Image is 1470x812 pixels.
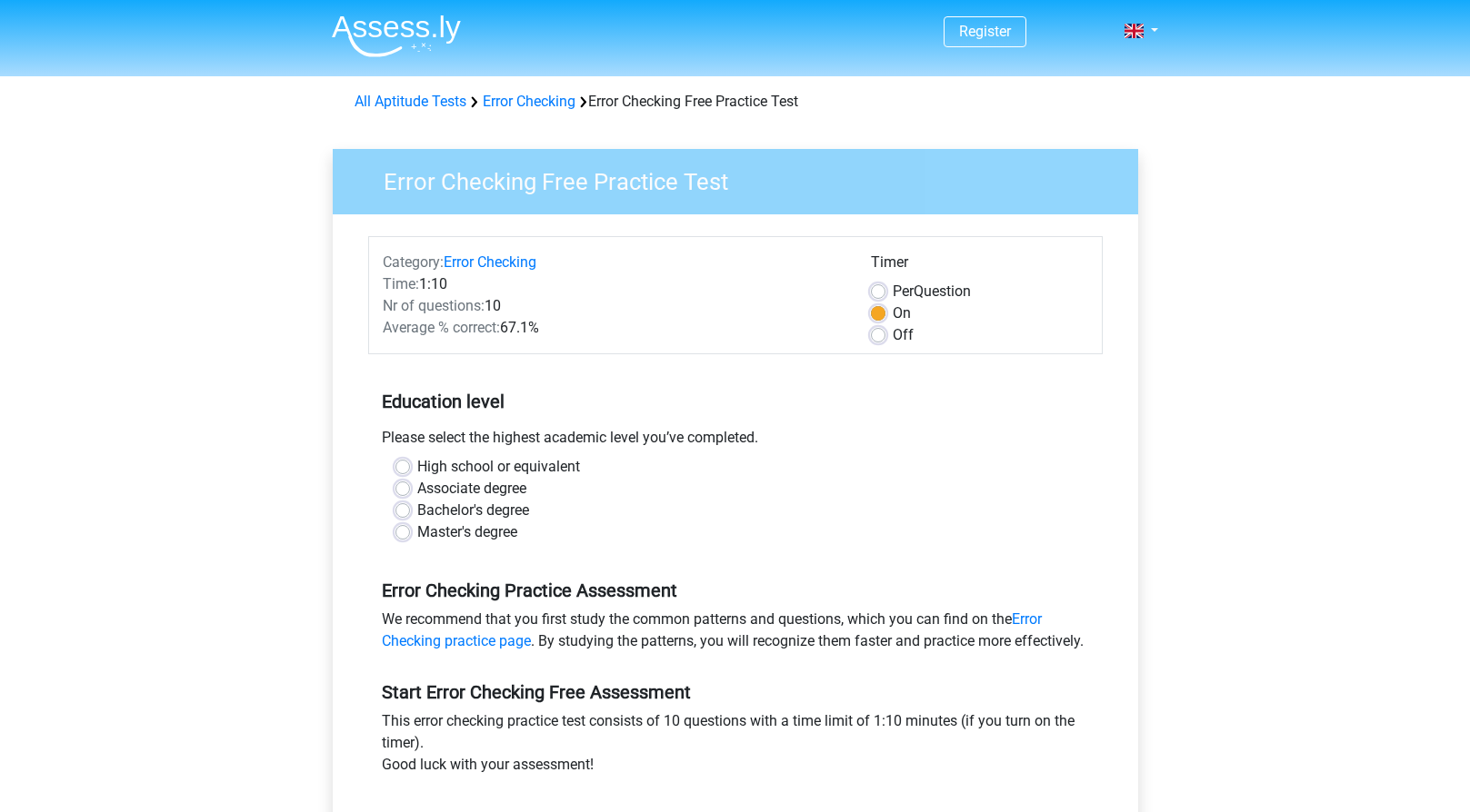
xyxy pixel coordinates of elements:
[383,297,485,314] span: Nr of questions:
[444,253,536,271] a: Error Checking
[383,319,500,336] span: Average % correct:
[368,710,1103,783] div: This error checking practice test consists of 10 questions with a time limit of 1:10 minutes (if ...
[369,273,857,295] div: 1:10
[893,282,914,300] span: Per
[368,427,1103,456] div: Please select the highest academic level you’ve completed.
[417,478,526,500] label: Associate degree
[483,93,575,110] a: Error Checking
[382,610,1042,649] a: Error Checking practice page
[368,609,1103,659] div: We recommend that you first study the common patterns and questions, which you can find on the . ...
[893,324,914,346] label: Off
[362,161,1125,196] h3: Error Checking Free Practice Test
[871,252,1088,281] div: Timer
[417,456,580,478] label: High school or equivalent
[417,500,529,521] label: Bachelor's degree
[959,23,1011,40] a: Register
[383,275,419,292] span: Time:
[383,253,444,271] span: Category:
[369,317,857,339] div: 67.1%
[369,295,857,317] div: 10
[893,302,911,324] label: On
[347,91,1124,113] div: Error Checking Free Practice Test
[382,681,1089,703] h5: Start Error Checking Free Assessment
[355,93,466,110] a: All Aptitude Tests
[893,281,971,302] label: Question
[332,15,461,57] img: Assessly
[382,383,1089,420] h5: Education level
[417,521,517,543] label: Master's degree
[382,579,1089,601] h5: Error Checking Practice Assessment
